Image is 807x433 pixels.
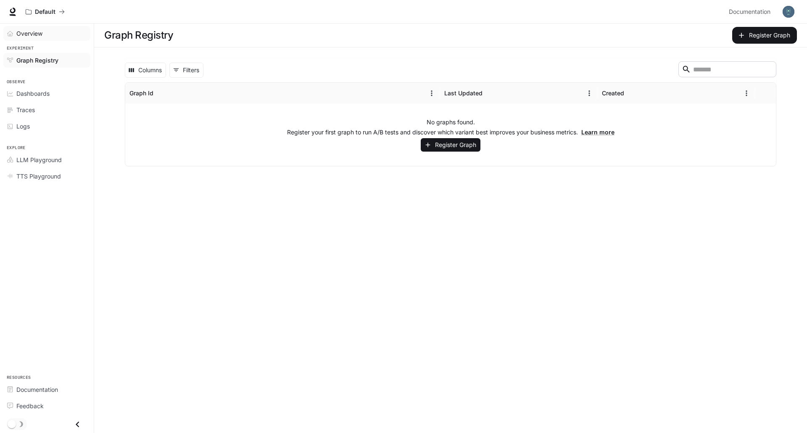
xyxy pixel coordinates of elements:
[783,6,794,18] img: User avatar
[16,385,58,394] span: Documentation
[3,102,90,117] a: Traces
[3,26,90,41] a: Overview
[483,87,496,100] button: Sort
[740,87,753,100] button: Menu
[732,27,797,44] button: Register Graph
[3,152,90,167] a: LLM Playground
[16,402,44,410] span: Feedback
[16,172,61,181] span: TTS Playground
[780,3,797,20] button: User avatar
[725,3,777,20] a: Documentation
[425,87,438,100] button: Menu
[169,63,203,78] button: Show filters
[3,169,90,184] a: TTS Playground
[444,89,483,97] div: Last Updated
[3,86,90,101] a: Dashboards
[16,105,35,114] span: Traces
[678,61,776,79] div: Search
[35,8,55,16] p: Default
[129,89,153,97] div: Graph Id
[154,87,167,100] button: Sort
[16,29,42,38] span: Overview
[3,399,90,413] a: Feedback
[104,27,173,44] h1: Graph Registry
[583,87,596,100] button: Menu
[3,53,90,68] a: Graph Registry
[16,89,50,98] span: Dashboards
[625,87,638,100] button: Sort
[16,155,62,164] span: LLM Playground
[16,122,30,131] span: Logs
[16,56,58,65] span: Graph Registry
[287,128,614,136] p: Register your first graph to run A/B tests and discover which variant best improves your business...
[581,129,614,136] a: Learn more
[602,89,624,97] div: Created
[3,382,90,397] a: Documentation
[421,138,480,152] button: Register Graph
[427,118,475,126] p: No graphs found.
[125,63,166,78] button: Select columns
[8,419,16,428] span: Dark mode toggle
[729,7,770,17] span: Documentation
[3,119,90,134] a: Logs
[68,416,87,433] button: Close drawer
[22,3,69,20] button: All workspaces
